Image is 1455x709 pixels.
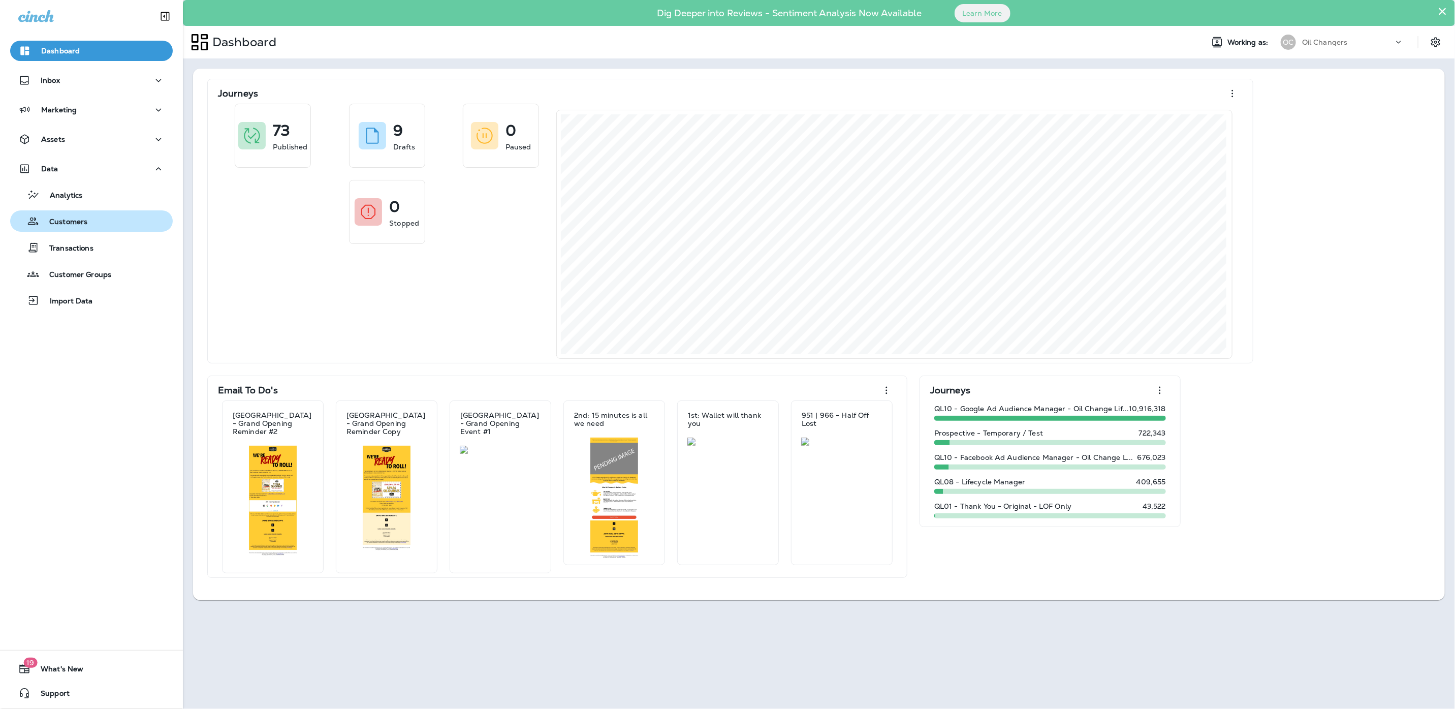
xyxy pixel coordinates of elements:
[574,411,654,427] p: 2nd: 15 minutes is all we need
[41,165,58,173] p: Data
[10,683,173,703] button: Support
[505,126,516,136] p: 0
[934,502,1071,510] p: QL01 - Thank You - Original - LOF Only
[1281,35,1296,50] div: OC
[10,290,173,311] button: Import Data
[232,446,313,556] img: e0f6febb-b9fe-4bf8-8fa3-c2ca712c916f.jpg
[930,385,970,395] p: Journeys
[10,159,173,179] button: Data
[1139,429,1166,437] p: 722,343
[151,6,179,26] button: Collapse Sidebar
[41,76,60,84] p: Inbox
[934,405,1129,413] p: QL10 - Google Ad Audience Manager - Oil Change Lif...
[389,202,400,212] p: 0
[41,47,80,55] p: Dashboard
[41,135,65,143] p: Assets
[346,446,427,550] img: e0a33e73-fa75-4a56-a67c-3b39f1f27782.jpg
[10,129,173,149] button: Assets
[801,438,882,446] img: e809ea54-3927-495b-ac83-6a4b394e1cf1.jpg
[233,411,313,436] p: [GEOGRAPHIC_DATA] - Grand Opening Reminder #2
[10,184,173,205] button: Analytics
[460,446,541,454] img: 53d9b8f8-ebb7-4871-b70b-838cfa35d8d7.jpg
[39,218,87,227] p: Customers
[273,142,307,152] p: Published
[955,4,1010,22] button: Learn More
[218,88,258,99] p: Journeys
[218,385,278,395] p: Email To Do's
[10,70,173,90] button: Inbox
[30,689,70,701] span: Support
[40,297,93,306] p: Import Data
[389,218,419,228] p: Stopped
[23,658,37,668] span: 19
[39,244,93,254] p: Transactions
[802,411,882,427] p: 951 | 966 - Half Off Lost
[574,438,655,559] img: b3178d2b-8bc5-4a1e-837d-8bf1fc6d963e.jpg
[1136,478,1166,486] p: 409,655
[393,126,403,136] p: 9
[1427,33,1445,51] button: Settings
[10,659,173,679] button: 19What's New
[505,142,531,152] p: Paused
[40,191,82,201] p: Analytics
[10,41,173,61] button: Dashboard
[393,142,416,152] p: Drafts
[1143,502,1166,510] p: 43,522
[1438,3,1447,19] button: Close
[628,12,952,15] p: Dig Deeper into Reviews - Sentiment Analysis Now Available
[30,665,83,677] span: What's New
[273,126,290,136] p: 73
[10,100,173,120] button: Marketing
[208,35,276,50] p: Dashboard
[460,411,541,436] p: [GEOGRAPHIC_DATA] - Grand Opening Event #1
[1129,405,1165,413] p: 10,916,318
[934,453,1133,461] p: QL10 - Facebook Ad Audience Manager - Oil Change L...
[346,411,427,436] p: [GEOGRAPHIC_DATA] - Grand Opening Reminder Copy
[1227,38,1271,47] span: Working as:
[10,237,173,258] button: Transactions
[41,106,77,114] p: Marketing
[10,263,173,285] button: Customer Groups
[10,210,173,232] button: Customers
[1137,453,1166,461] p: 676,023
[934,429,1043,437] p: Prospective - Temporary / Test
[688,411,768,427] p: 1st: Wallet will thank you
[39,270,111,280] p: Customer Groups
[934,478,1025,486] p: QL08 - Lifecycle Manager
[687,438,769,446] img: 88363d17-600f-4db0-a3de-95edf2f28847.jpg
[1302,38,1348,46] p: Oil Changers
